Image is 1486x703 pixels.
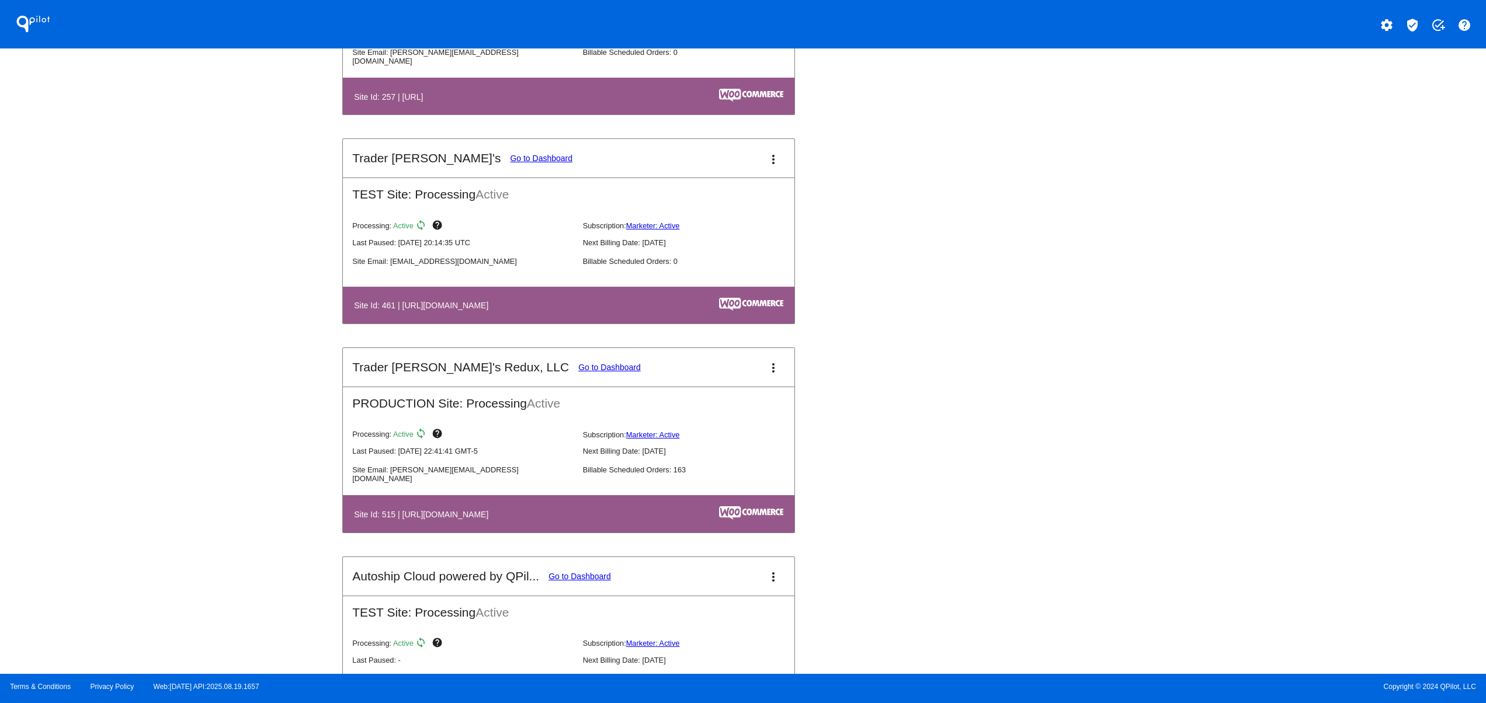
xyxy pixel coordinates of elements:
[354,510,494,519] h4: Site Id: 515 | [URL][DOMAIN_NAME]
[393,221,414,230] span: Active
[352,151,501,165] h2: Trader [PERSON_NAME]'s
[475,187,509,201] span: Active
[154,683,259,691] a: Web:[DATE] API:2025.08.19.1657
[352,257,573,266] p: Site Email: [EMAIL_ADDRESS][DOMAIN_NAME]
[583,465,804,474] p: Billable Scheduled Orders: 163
[432,428,446,442] mat-icon: help
[354,92,429,102] h4: Site Id: 257 | [URL]
[578,363,641,372] a: Go to Dashboard
[583,238,804,247] p: Next Billing Date: [DATE]
[343,178,794,201] h2: TEST Site: Processing
[583,447,804,455] p: Next Billing Date: [DATE]
[583,430,804,439] p: Subscription:
[719,298,783,311] img: c53aa0e5-ae75-48aa-9bee-956650975ee5
[352,569,539,583] h2: Autoship Cloud powered by QPil...
[719,506,783,519] img: c53aa0e5-ae75-48aa-9bee-956650975ee5
[354,301,494,310] h4: Site Id: 461 | [URL][DOMAIN_NAME]
[352,428,573,442] p: Processing:
[583,257,804,266] p: Billable Scheduled Orders: 0
[719,89,783,102] img: c53aa0e5-ae75-48aa-9bee-956650975ee5
[626,221,680,230] a: Marketer: Active
[583,639,804,648] p: Subscription:
[583,48,804,57] p: Billable Scheduled Orders: 0
[766,361,780,375] mat-icon: more_vert
[352,220,573,234] p: Processing:
[343,596,794,620] h2: TEST Site: Processing
[432,637,446,651] mat-icon: help
[1380,18,1394,32] mat-icon: settings
[626,430,680,439] a: Marketer: Active
[510,154,572,163] a: Go to Dashboard
[352,48,573,65] p: Site Email: [PERSON_NAME][EMAIL_ADDRESS][DOMAIN_NAME]
[766,152,780,166] mat-icon: more_vert
[626,639,680,648] a: Marketer: Active
[1405,18,1419,32] mat-icon: verified_user
[527,396,560,410] span: Active
[415,637,429,651] mat-icon: sync
[352,656,573,664] p: Last Paused: -
[766,570,780,584] mat-icon: more_vert
[352,447,573,455] p: Last Paused: [DATE] 22:41:41 GMT-5
[352,238,573,247] p: Last Paused: [DATE] 20:14:35 UTC
[352,465,573,483] p: Site Email: [PERSON_NAME][EMAIL_ADDRESS][DOMAIN_NAME]
[475,605,509,619] span: Active
[548,572,611,581] a: Go to Dashboard
[352,360,569,374] h2: Trader [PERSON_NAME]'s Redux, LLC
[393,430,414,439] span: Active
[1431,18,1445,32] mat-icon: add_task
[10,683,71,691] a: Terms & Conditions
[415,220,429,234] mat-icon: sync
[393,639,414,648] span: Active
[583,221,804,230] p: Subscription:
[415,428,429,442] mat-icon: sync
[583,656,804,664] p: Next Billing Date: [DATE]
[91,683,134,691] a: Privacy Policy
[10,12,57,36] h1: QPilot
[432,220,446,234] mat-icon: help
[753,683,1476,691] span: Copyright © 2024 QPilot, LLC
[1457,18,1471,32] mat-icon: help
[343,387,794,410] h2: PRODUCTION Site: Processing
[352,637,573,651] p: Processing:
